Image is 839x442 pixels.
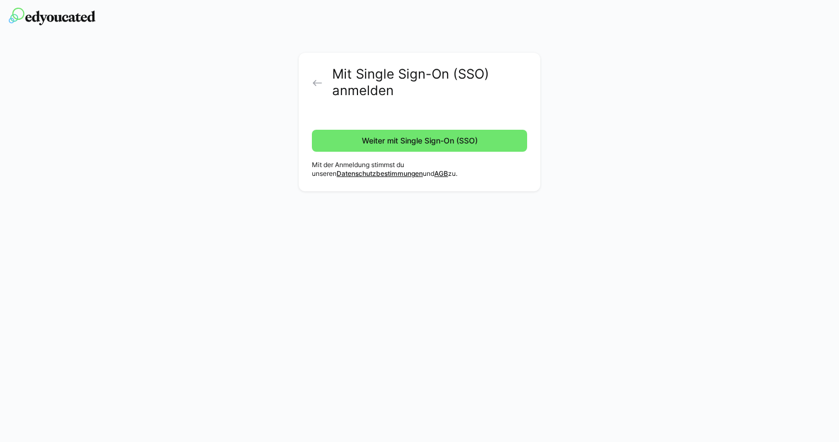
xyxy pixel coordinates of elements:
[337,169,423,178] a: Datenschutzbestimmungen
[332,66,527,99] h2: Mit Single Sign-On (SSO) anmelden
[434,169,448,178] a: AGB
[312,161,527,178] p: Mit der Anmeldung stimmst du unseren und zu.
[360,135,479,146] span: Weiter mit Single Sign-On (SSO)
[312,130,527,152] button: Weiter mit Single Sign-On (SSO)
[9,8,96,25] img: edyoucated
